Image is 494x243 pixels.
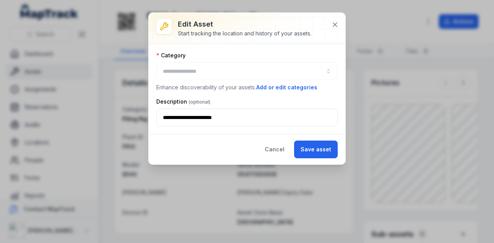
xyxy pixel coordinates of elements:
label: Description [156,98,210,106]
div: Start tracking the location and history of your assets. [178,30,311,37]
p: Enhance discoverability of your assets. [156,83,338,92]
label: Category [156,52,186,59]
h3: Edit asset [178,19,311,30]
button: Add or edit categories [256,83,318,92]
button: Cancel [258,141,291,158]
button: Save asset [294,141,338,158]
